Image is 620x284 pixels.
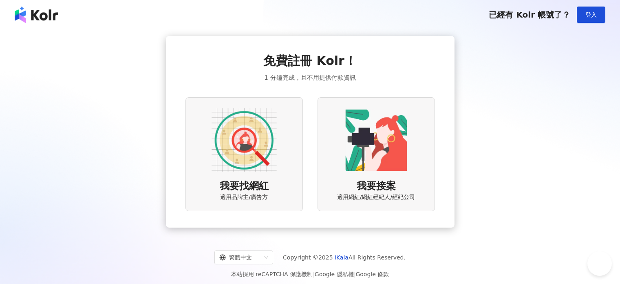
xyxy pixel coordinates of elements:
img: logo [15,7,58,23]
a: Google 條款 [355,271,389,277]
span: 適用網紅/網紅經紀人/經紀公司 [337,193,415,201]
div: 繁體中文 [219,251,261,264]
a: Google 隱私權 [315,271,354,277]
span: 1 分鐘完成，且不用提供付款資訊 [264,73,355,83]
span: 登入 [585,11,597,18]
span: | [313,271,315,277]
span: 已經有 Kolr 帳號了？ [489,10,570,20]
span: 我要接案 [357,179,396,193]
span: 適用品牌主/廣告方 [220,193,268,201]
img: KOL identity option [344,107,409,173]
img: AD identity option [212,107,277,173]
button: 登入 [577,7,605,23]
iframe: Help Scout Beacon - Open [587,251,612,276]
span: 我要找網紅 [220,179,269,193]
span: 本站採用 reCAPTCHA 保護機制 [231,269,389,279]
span: | [354,271,356,277]
span: 免費註冊 Kolr！ [263,52,357,69]
a: iKala [335,254,349,261]
span: Copyright © 2025 All Rights Reserved. [283,253,406,262]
